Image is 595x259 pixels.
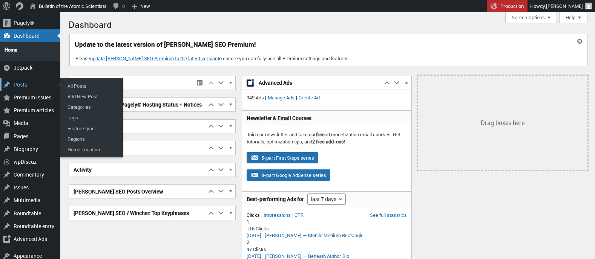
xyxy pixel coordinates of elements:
[382,78,392,88] button: Move up
[216,165,226,175] button: Move down
[312,138,344,145] strong: 2 free add-ons
[62,144,123,155] a: Home Location
[247,246,406,253] div: 97 Clicks
[247,225,406,232] div: 116 Clicks
[225,187,235,197] button: Toggle panel: [PERSON_NAME] SEO Posts Overview
[225,100,235,110] button: Toggle panel:Pagely® Hosting Status + Notices
[259,79,377,87] span: Advanced Ads
[247,169,330,181] button: 8-part Google AdSense series
[247,152,318,163] button: 5-part First Steps series
[206,122,216,131] button: Move up
[225,208,235,218] button: Toggle panel: [PERSON_NAME] SEO / Wincher: Top Keyphrases
[69,76,193,90] h2: Object Cache Pro
[69,98,206,111] h2: Pagely® Hosting Status + Notices
[225,122,235,131] button: Toggle panel: Site Health Status
[69,185,206,198] h2: [PERSON_NAME] SEO Posts Overview
[75,41,573,48] h2: Update to the latest version of [PERSON_NAME] SEO Premium!
[247,218,406,225] div: 1.
[559,12,587,23] button: Help
[216,143,226,153] button: Move down
[62,112,123,123] a: Tags
[247,94,406,102] p: 349 Ads | |
[402,78,411,88] button: Toggle panel:
[546,3,583,9] span: [PERSON_NAME]
[62,123,123,134] a: Feature type
[247,195,304,203] h3: Best-performing Ads for
[62,102,123,112] a: Categories
[247,212,262,218] li: Clicks
[62,81,123,91] a: All Posts
[247,114,406,122] h3: Newsletter & Email Courses
[90,55,218,62] a: update [PERSON_NAME] SEO Premium to the latest version
[247,131,406,146] p: Join our newsletter and take our ad monetization email courses. Get tutorials, optimization tips,...
[75,54,573,63] p: Please to ensure you can fully use all Premium settings and features.
[206,100,216,110] button: Move up
[206,187,216,197] button: Move up
[206,208,216,218] button: Move up
[505,12,557,23] button: Screen Options
[62,91,123,102] a: Add New Post
[297,94,321,101] a: Create Ad
[247,239,406,245] div: 2.
[225,143,235,153] button: Toggle panel: At a Glance
[316,131,325,138] strong: free
[266,94,296,101] a: Manage Ads
[225,78,235,88] button: Toggle panel: Object Cache Pro
[216,78,226,88] button: Move down
[206,165,216,175] button: Move up
[247,232,363,239] a: [DATE] | [PERSON_NAME] — Mobile Medium Rectangle
[264,212,293,218] li: Impressions
[572,34,587,49] button: Dismiss this notice.
[370,212,407,218] a: See full statistics
[69,16,587,32] h1: Dashboard
[216,187,226,197] button: Move down
[69,163,206,177] h2: Activity
[69,141,206,155] h2: At a Glance
[69,120,206,133] h2: Site Health Status
[225,165,235,175] button: Toggle panel: Activity
[206,143,216,153] button: Move up
[216,208,226,218] button: Move down
[193,76,206,90] button: Go to Settings
[69,206,206,220] h2: [PERSON_NAME] SEO / Wincher: Top Keyphrases
[206,78,216,88] button: Move up
[392,78,402,88] button: Move down
[294,212,304,218] li: CTR
[62,134,123,144] a: Regions
[216,122,226,131] button: Move down
[216,100,226,110] button: Move down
